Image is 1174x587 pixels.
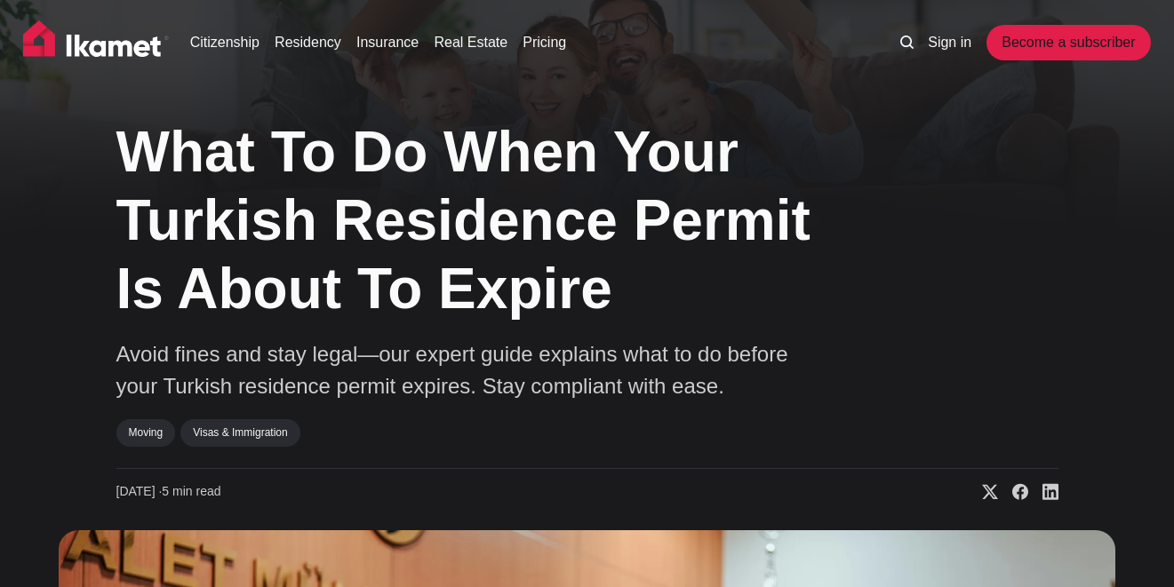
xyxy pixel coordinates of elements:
[116,483,221,501] time: 5 min read
[116,419,176,446] a: Moving
[986,25,1150,60] a: Become a subscriber
[116,118,863,322] h1: What To Do When Your Turkish Residence Permit Is About To Expire
[190,32,260,53] a: Citizenship
[968,483,998,501] a: Share on X
[434,32,507,53] a: Real Estate
[998,483,1028,501] a: Share on Facebook
[23,20,169,65] img: Ikamet home
[356,32,419,53] a: Insurance
[180,419,299,446] a: Visas & Immigration
[116,338,810,402] p: Avoid fines and stay legal—our expert guide explains what to do before your Turkish residence per...
[928,32,971,53] a: Sign in
[523,32,566,53] a: Pricing
[1028,483,1058,501] a: Share on Linkedin
[275,32,341,53] a: Residency
[116,484,163,498] span: [DATE] ∙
